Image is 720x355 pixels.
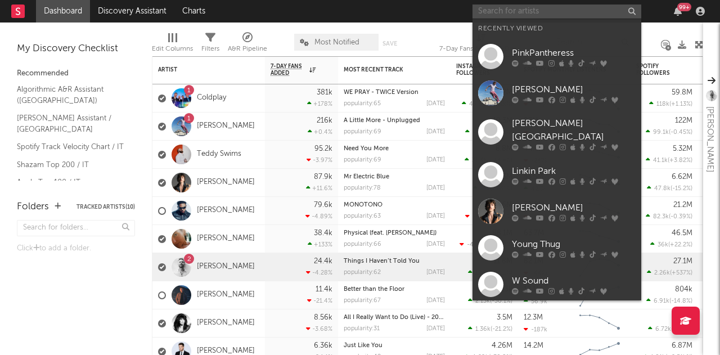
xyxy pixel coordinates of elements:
[426,326,445,332] div: [DATE]
[344,146,389,152] a: Need You More
[672,342,692,349] div: 6.87M
[673,201,692,209] div: 21.2M
[456,63,496,77] div: Instagram Followers
[646,128,692,136] div: ( )
[646,297,692,304] div: ( )
[344,343,382,349] a: Just Like You
[344,66,428,73] div: Most Recent Track
[344,314,474,321] a: All I Really Want to Do (Live) - 2025 Remaster
[472,193,641,230] a: [PERSON_NAME]
[308,128,332,136] div: +0.4 %
[306,185,332,192] div: +11.6 %
[344,174,389,180] a: Mr Electric Blue
[17,141,124,153] a: Spotify Track Velocity Chart / IT
[344,286,445,293] div: Better than the Floor
[670,214,691,220] span: -0.39 %
[647,269,692,276] div: ( )
[475,326,490,332] span: 1.36k
[671,101,691,107] span: +1.13 %
[439,42,524,56] div: 7-Day Fans Added (7-Day Fans Added)
[492,342,512,349] div: 4.26M
[497,314,512,321] div: 3.5M
[344,129,381,135] div: popularity: 69
[467,242,487,248] span: -4.08k
[492,326,511,332] span: -21.2 %
[655,326,671,332] span: 6.72k
[460,241,512,248] div: ( )
[472,266,641,303] a: W Sound
[201,42,219,56] div: Filters
[512,83,636,96] div: [PERSON_NAME]
[646,213,692,220] div: ( )
[671,298,691,304] span: -14.8 %
[17,159,124,171] a: Shazam Top 200 / IT
[344,230,445,236] div: Physical (feat. Troye Sivan)
[672,270,691,276] span: +537 %
[675,117,692,124] div: 122M
[344,314,445,321] div: All I Really Want to Do (Live) - 2025 Remaster
[478,22,636,35] div: Recently Viewed
[308,241,332,248] div: +133 %
[344,343,445,349] div: Just Like You
[344,101,381,107] div: popularity: 65
[673,145,692,152] div: 5.32M
[314,145,332,152] div: 95.2k
[654,298,669,304] span: 6.91k
[314,258,332,265] div: 24.4k
[17,112,124,135] a: [PERSON_NAME] Assistant / [GEOGRAPHIC_DATA]
[344,202,382,208] a: MONÓTONO
[17,176,124,188] a: Apple Top 100 / IT
[197,122,255,131] a: [PERSON_NAME]
[344,213,381,219] div: popularity: 63
[197,262,255,272] a: [PERSON_NAME]
[314,342,332,349] div: 6.36k
[512,117,636,144] div: [PERSON_NAME][GEOGRAPHIC_DATA]
[197,290,255,300] a: [PERSON_NAME]
[512,46,636,60] div: PinkPantheress
[674,7,682,16] button: 99+
[17,42,135,56] div: My Discovery Checklist
[314,230,332,237] div: 38.4k
[636,63,676,77] div: Spotify Followers
[492,298,511,304] span: -30.1 %
[426,213,445,219] div: [DATE]
[426,185,445,191] div: [DATE]
[344,230,436,236] a: Physical (feat. [PERSON_NAME])
[314,314,332,321] div: 8.56k
[344,258,420,264] a: Things I Haven’t Told You
[512,164,636,178] div: Linkin Park
[197,318,255,328] a: [PERSON_NAME]
[653,158,668,164] span: 41.1k
[472,75,641,111] a: [PERSON_NAME]
[475,298,490,304] span: 2.13k
[158,66,242,73] div: Artist
[468,269,512,276] div: ( )
[649,100,692,107] div: ( )
[524,314,543,321] div: 12.3M
[465,156,512,164] div: ( )
[465,213,512,220] div: ( )
[673,258,692,265] div: 27.1M
[654,270,670,276] span: 2.26k
[512,237,636,251] div: Young Thug
[228,42,267,56] div: A&R Pipeline
[426,101,445,107] div: [DATE]
[672,173,692,181] div: 6.62M
[426,241,445,248] div: [DATE]
[703,106,717,172] div: [PERSON_NAME]
[472,156,641,193] a: Linkin Park
[314,173,332,181] div: 87.9k
[469,101,486,107] span: 49.9k
[426,269,445,276] div: [DATE]
[670,129,691,136] span: -0.45 %
[646,156,692,164] div: ( )
[344,202,445,208] div: MONÓTONO
[344,146,445,152] div: Need You More
[344,174,445,180] div: Mr Electric Blue
[524,326,547,333] div: -187k
[675,286,692,293] div: 804k
[658,242,668,248] span: 36k
[17,200,49,214] div: Folders
[197,178,255,187] a: [PERSON_NAME]
[524,298,547,305] div: 56.9k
